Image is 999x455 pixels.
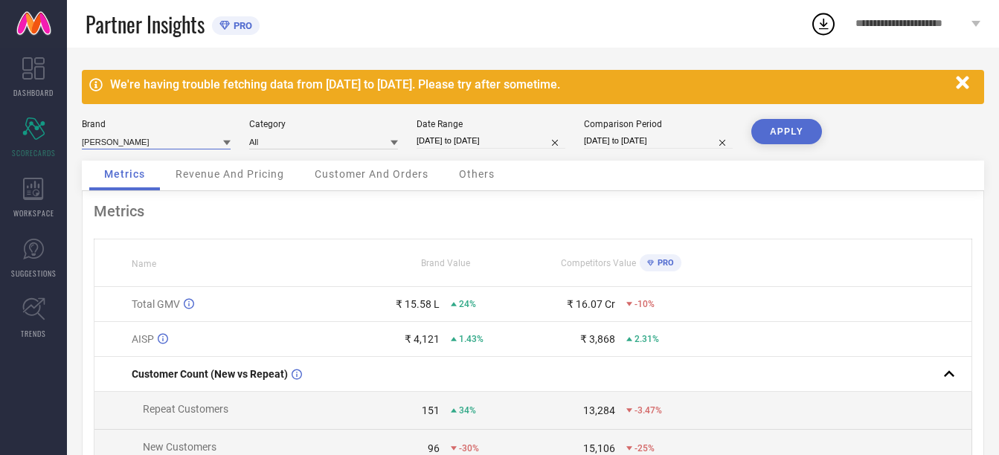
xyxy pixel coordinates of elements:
[417,133,565,149] input: Select date range
[132,298,180,310] span: Total GMV
[584,133,733,149] input: Select comparison period
[132,368,288,380] span: Customer Count (New vs Repeat)
[13,207,54,219] span: WORKSPACE
[11,268,57,279] span: SUGGESTIONS
[132,333,154,345] span: AISP
[459,443,479,454] span: -30%
[459,334,484,344] span: 1.43%
[94,202,972,220] div: Metrics
[751,119,822,144] button: APPLY
[230,20,252,31] span: PRO
[104,168,145,180] span: Metrics
[143,441,216,453] span: New Customers
[132,259,156,269] span: Name
[580,333,615,345] div: ₹ 3,868
[12,147,56,158] span: SCORECARDS
[405,333,440,345] div: ₹ 4,121
[567,298,615,310] div: ₹ 16.07 Cr
[428,442,440,454] div: 96
[810,10,837,37] div: Open download list
[459,299,476,309] span: 24%
[635,334,659,344] span: 2.31%
[21,328,46,339] span: TRENDS
[82,119,231,129] div: Brand
[584,119,733,129] div: Comparison Period
[459,405,476,416] span: 34%
[417,119,565,129] div: Date Range
[396,298,440,310] div: ₹ 15.58 L
[459,168,495,180] span: Others
[635,443,655,454] span: -25%
[654,258,674,268] span: PRO
[583,442,615,454] div: 15,106
[143,403,228,415] span: Repeat Customers
[110,77,948,91] div: We're having trouble fetching data from [DATE] to [DATE]. Please try after sometime.
[176,168,284,180] span: Revenue And Pricing
[315,168,428,180] span: Customer And Orders
[635,299,655,309] span: -10%
[422,404,440,416] div: 151
[583,404,615,416] div: 13,284
[561,258,636,268] span: Competitors Value
[13,87,54,98] span: DASHBOARD
[635,405,662,416] span: -3.47%
[421,258,470,268] span: Brand Value
[86,9,205,39] span: Partner Insights
[249,119,398,129] div: Category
